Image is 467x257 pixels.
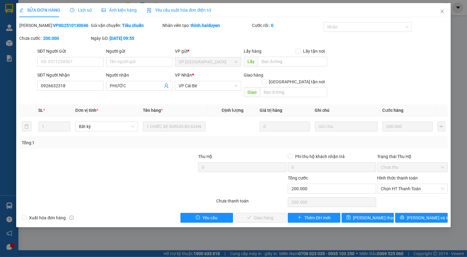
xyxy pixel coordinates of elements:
b: thinh.haiduyen [191,23,220,28]
span: [PERSON_NAME] và In [407,214,450,221]
span: VP Cái Bè [179,81,238,90]
span: Thêm ĐH mới [304,214,330,221]
span: user-add [164,83,169,88]
div: Nhân viên tạo: [162,22,251,29]
input: Dọc đường [260,87,327,97]
span: Thu Hộ [198,154,212,159]
span: Chưa thu [381,163,444,172]
input: 0 [260,122,310,131]
button: plusThêm ĐH mới [288,213,340,223]
b: 200.000 [43,36,59,41]
div: VP gửi [175,48,241,55]
div: Người nhận [106,72,172,78]
div: SĐT Người Gửi [37,48,104,55]
span: Lấy hàng [244,49,261,54]
span: save [347,215,351,220]
span: VP Nhận [175,73,192,77]
span: Giá trị hàng [260,108,282,113]
div: Người gửi [106,48,172,55]
button: exclamation-circleYêu cầu [180,213,233,223]
button: save[PERSON_NAME] thay đổi [342,213,394,223]
span: Lịch sử [70,8,92,13]
span: Lấy [244,57,258,66]
div: Gói vận chuyển: [91,22,161,29]
span: [GEOGRAPHIC_DATA] tận nơi [266,78,327,85]
span: Yêu cầu [202,214,217,221]
span: Tổng cước [288,176,308,180]
button: delete [22,122,32,131]
input: VD: Bàn, Ghế [143,122,206,131]
span: Phí thu hộ khách nhận trả [293,153,347,160]
div: Cước rồi : [252,22,322,29]
span: plus [298,215,302,220]
div: Ngày GD: [91,35,161,42]
span: Tên hàng [143,108,163,113]
span: Xuất hóa đơn hàng [27,214,68,221]
span: Giao [244,87,260,97]
div: Tổng: 1 [22,139,180,146]
span: Cước hàng [383,108,404,113]
span: Ảnh kiện hàng [102,8,137,13]
img: icon [147,8,152,13]
label: Hình thức thanh toán [377,176,418,180]
b: 0 [271,23,273,28]
button: Close [434,3,451,20]
span: SỬA ĐƠN HÀNG [19,8,60,13]
span: Lấy tận nơi [301,48,327,55]
span: Đơn vị tính [75,108,98,113]
input: Ghi Chú [315,122,378,131]
button: printer[PERSON_NAME] và In [395,213,448,223]
th: Ghi chú [313,104,380,116]
span: printer [400,215,404,220]
div: Chưa thanh toán [216,198,287,208]
b: Tiêu chuẩn [122,23,144,28]
span: picture [102,8,106,12]
span: [PERSON_NAME] thay đổi [353,214,402,221]
span: Định lượng [222,108,243,113]
span: exclamation-circle [196,215,200,220]
span: VP Sài Gòn [179,57,238,66]
span: Chọn HT Thanh Toán [381,184,444,193]
span: clock-circle [70,8,74,12]
span: Yêu cầu xuất hóa đơn điện tử [147,8,211,13]
button: checkGiao hàng [234,213,287,223]
div: Chưa cước : [19,35,90,42]
span: edit [19,8,24,12]
button: plus [438,122,445,131]
b: [DATE] 09:55 [109,36,134,41]
div: Trạng thái Thu Hộ [377,153,448,160]
input: 0 [383,122,433,131]
div: [PERSON_NAME]: [19,22,90,29]
span: Giao hàng [244,73,263,77]
span: Bất kỳ [79,122,134,131]
span: info-circle [69,216,74,220]
span: close [440,9,445,14]
span: SL [39,108,43,113]
b: VPSG2510130046 [53,23,88,28]
div: SĐT Người Nhận [37,72,104,78]
input: Dọc đường [258,57,327,66]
